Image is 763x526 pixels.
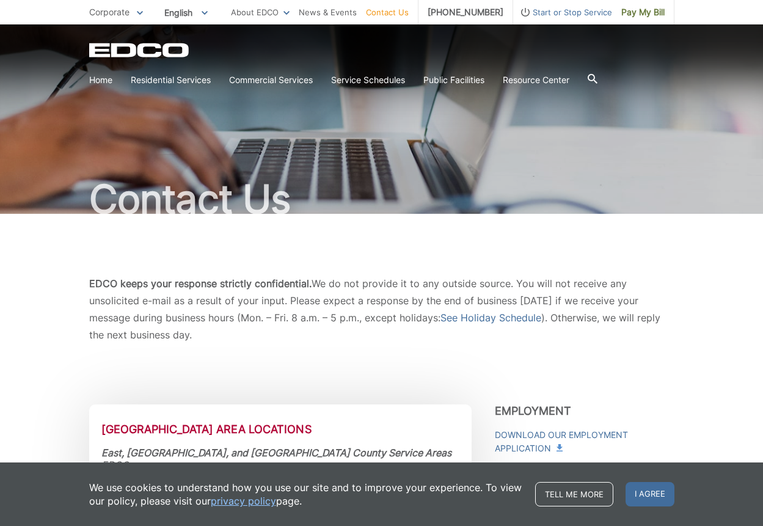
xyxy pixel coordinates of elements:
address: EDCO [STREET_ADDRESS] [GEOGRAPHIC_DATA] [101,447,459,495]
p: We use cookies to understand how you use our site and to improve your experience. To view our pol... [89,481,523,508]
a: privacy policy [211,494,276,508]
a: See Holiday Schedule [440,309,541,326]
a: About EDCO [231,5,290,19]
strong: East, [GEOGRAPHIC_DATA], and [GEOGRAPHIC_DATA] County Service Areas [101,447,451,459]
h2: [GEOGRAPHIC_DATA] Area Locations [101,423,459,436]
a: Download Our Employment Application [495,428,674,455]
h1: Contact Us [89,180,674,219]
a: EDCD logo. Return to the homepage. [89,43,191,57]
span: I agree [626,482,674,506]
b: EDCO keeps your response strictly confidential. [89,277,312,290]
h3: Employment [495,404,674,418]
a: Home [89,73,112,87]
span: Pay My Bill [621,5,665,19]
a: Public Facilities [423,73,484,87]
a: News & Events [299,5,357,19]
a: Tell me more [535,482,613,506]
a: Residential Services [131,73,211,87]
span: English [155,2,217,23]
a: Contact Us [366,5,409,19]
a: Service Schedules [331,73,405,87]
a: Commercial Services [229,73,313,87]
a: Resource Center [503,73,569,87]
span: Corporate [89,7,130,17]
p: We do not provide it to any outside source. You will not receive any unsolicited e-mail as a resu... [89,275,674,343]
